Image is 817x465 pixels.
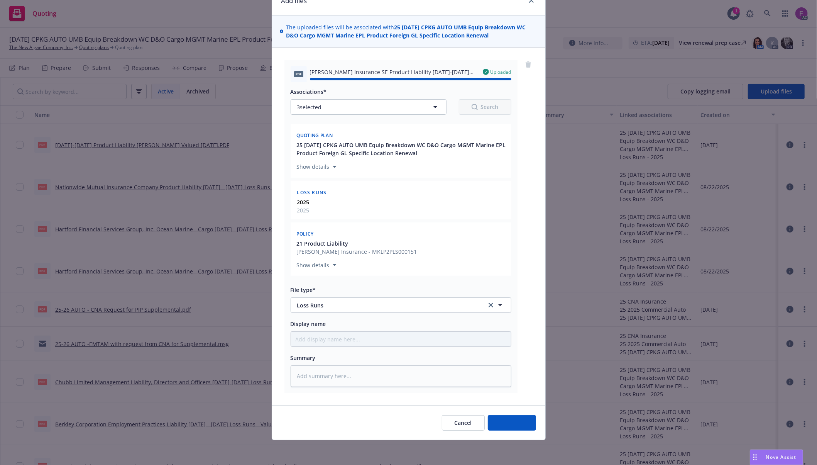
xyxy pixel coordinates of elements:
a: clear selection [486,300,496,310]
span: [PERSON_NAME] Insurance SE Product Liability [DATE]-[DATE] Loss Runs - Valued [DATE].pdf [310,68,477,76]
button: Nova Assist [750,450,803,465]
span: 21 Product Liability [297,239,348,248]
button: Loss Runsclear selection [291,297,511,313]
span: Add files [501,419,523,426]
strong: 2025 [297,199,310,206]
span: Display name [291,320,326,328]
span: File type* [291,286,316,294]
span: Policy [297,231,314,237]
span: Associations* [291,88,327,95]
span: 3 selected [297,103,322,111]
span: 2025 [297,206,310,214]
button: 21 Product Liability [297,239,417,248]
input: Add display name here... [291,332,511,346]
span: Quoting plan [297,132,333,139]
span: The uploaded files will be associated with [286,23,538,39]
button: Add files [488,415,536,431]
span: Nova Assist [766,454,797,460]
button: Show details [294,162,340,171]
span: Cancel [455,419,472,426]
strong: 25 [DATE] CPKG AUTO UMB Equip Breakdown WC D&O Cargo MGMT Marine EPL Product Foreign GL Specific ... [286,24,526,39]
button: Show details [294,260,340,270]
button: Cancel [442,415,485,431]
span: Loss Runs [297,189,327,196]
span: [PERSON_NAME] Insurance - MKLP2PLS000151 [297,248,417,256]
a: remove [524,60,533,69]
span: Uploaded [491,69,511,75]
span: Summary [291,354,316,361]
button: 25 [DATE] CPKG AUTO UMB Equip Breakdown WC D&O Cargo MGMT Marine EPL Product Foreign GL Specific ... [297,141,507,157]
span: pdf [294,71,303,77]
div: Drag to move [750,450,760,465]
button: 3selected [291,99,447,115]
span: Loss Runs [297,301,476,309]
